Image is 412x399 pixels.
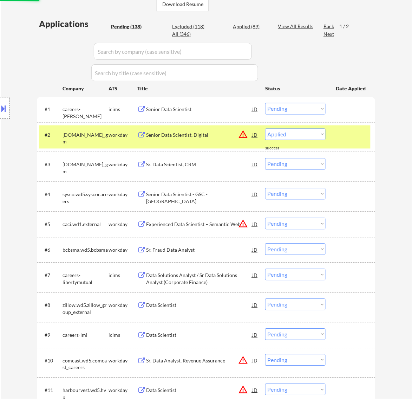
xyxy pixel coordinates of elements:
[45,247,57,254] div: #6
[251,354,259,367] div: JD
[238,355,248,365] button: warning_amber
[45,221,57,228] div: #5
[251,218,259,231] div: JD
[251,269,259,282] div: JD
[94,43,252,60] input: Search by company (case sensitive)
[265,82,326,95] div: Status
[39,20,109,28] div: Applications
[63,191,109,205] div: sysco.wd5.syscocareers
[146,332,252,339] div: Data Scientist
[63,247,109,254] div: bcbsma.wd5.bcbsma
[251,103,259,116] div: JD
[146,191,252,205] div: Senior Data Scientist - GSC - [GEOGRAPHIC_DATA]
[265,146,293,152] div: success
[63,272,109,286] div: careers-libertymutual
[91,64,258,81] input: Search by title (case sensitive)
[45,272,57,279] div: #7
[45,191,57,198] div: #4
[146,358,252,365] div: Sr. Data Analyst, Revenue Assurance
[339,23,355,30] div: 1 / 2
[251,384,259,397] div: JD
[63,358,109,371] div: comcast.wd5.comcast_careers
[146,132,252,139] div: Senior Data Scientist, Digital
[109,247,137,254] div: workday
[45,358,57,365] div: #10
[146,161,252,168] div: Sr. Data Scientist, CRM
[109,387,137,394] div: workday
[251,329,259,341] div: JD
[251,299,259,311] div: JD
[109,332,137,339] div: icims
[63,332,109,339] div: careers-lmi
[146,302,252,309] div: Data Scientist
[146,106,252,113] div: Senior Data Scientist
[238,385,248,395] button: warning_amber
[146,221,252,228] div: Experienced Data Scientist – Semantic Web
[109,272,137,279] div: icims
[238,219,248,229] button: warning_amber
[63,221,109,228] div: caci.wd1.external
[172,23,207,30] div: Excluded (118)
[146,247,252,254] div: Sr. Fraud Data Analyst
[45,332,57,339] div: #9
[251,244,259,256] div: JD
[323,31,335,38] div: Next
[45,387,57,394] div: #11
[251,188,259,201] div: JD
[278,23,315,30] div: View All Results
[109,221,137,228] div: workday
[63,302,109,316] div: zillow.wd5.zillow_group_external
[146,272,252,286] div: Data Solutions Analyst / Sr Data Solutions Analyst (Corporate Finance)
[238,130,248,140] button: warning_amber
[172,31,207,38] div: All (346)
[251,129,259,141] div: JD
[111,23,146,30] div: Pending (138)
[109,191,137,198] div: workday
[137,85,259,92] div: Title
[45,302,57,309] div: #8
[233,23,268,30] div: Applied (89)
[323,23,335,30] div: Back
[336,85,367,92] div: Date Applied
[109,358,137,365] div: workday
[146,387,252,394] div: Data Scientist
[109,302,137,309] div: workday
[251,158,259,171] div: JD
